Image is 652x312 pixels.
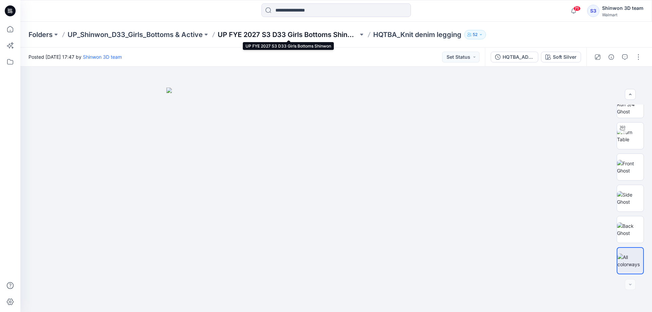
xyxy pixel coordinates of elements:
div: Walmart [602,12,644,17]
a: UP FYE 2027 S3 D33 Girls Bottoms Shinwon [218,30,358,39]
img: Color Run 3/4 Ghost [617,94,644,115]
button: Details [606,52,617,62]
p: HQTBA_Knit denim legging [373,30,461,39]
img: Front Ghost [617,160,644,174]
span: Posted [DATE] 17:47 by [29,53,122,60]
div: Shinwon 3D team [602,4,644,12]
div: Soft Silver [553,53,577,61]
button: 52 [464,30,486,39]
div: HQTBA_ADM_WN Kid Tough Legging (Denim) [503,53,534,61]
a: Folders [29,30,53,39]
img: Turn Table [617,129,644,143]
button: HQTBA_ADM_WN Kid Tough Legging (Denim) [491,52,538,62]
span: 71 [573,6,581,11]
a: UP_Shinwon_D33_Girls_Bottoms & Active [68,30,203,39]
img: Side Ghost [617,191,644,205]
p: 52 [473,31,477,38]
button: Soft Silver [541,52,581,62]
img: All colorways [617,254,643,268]
div: S3 [587,5,599,17]
img: Back Ghost [617,222,644,237]
a: Shinwon 3D team [83,54,122,60]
